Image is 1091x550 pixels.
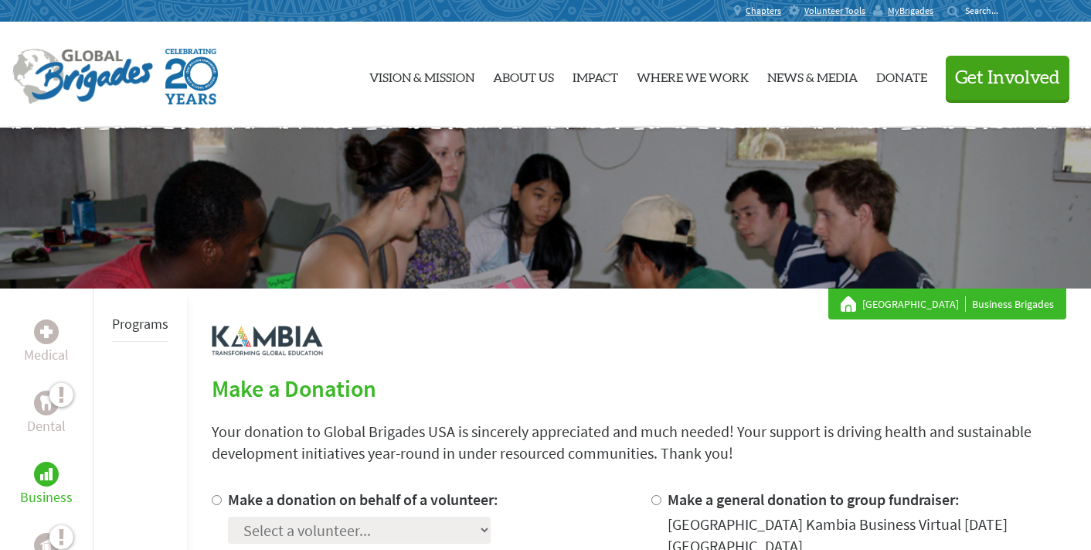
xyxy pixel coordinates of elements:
div: Business Brigades [841,296,1054,312]
img: Global Brigades Celebrating 20 Years [165,49,218,104]
div: Medical [34,319,59,344]
a: Impact [573,35,618,115]
span: Get Involved [955,69,1060,87]
span: MyBrigades [888,5,933,17]
img: Global Brigades Logo [12,49,153,104]
li: Programs [112,307,168,342]
div: Dental [34,391,59,415]
a: News & Media [767,35,858,115]
a: Donate [876,35,927,115]
p: Medical [24,344,69,366]
p: Business [20,487,73,508]
p: Your donation to Global Brigades USA is sincerely appreciated and much needed! Your support is dr... [212,421,1066,464]
a: Programs [112,315,168,333]
p: Dental [27,415,66,437]
div: Business [34,462,59,487]
img: Business [40,468,53,480]
img: Dental [40,395,53,410]
label: Make a donation on behalf of a volunteer: [228,490,498,509]
button: Get Involved [946,56,1069,100]
label: Make a general donation to group fundraiser: [668,490,960,509]
a: [GEOGRAPHIC_DATA] [862,296,966,312]
a: MedicalMedical [24,319,69,366]
a: BusinessBusiness [20,462,73,508]
span: Chapters [746,5,781,17]
a: About Us [493,35,554,115]
span: Volunteer Tools [804,5,865,17]
a: Vision & Mission [369,35,474,115]
a: DentalDental [27,391,66,437]
a: Where We Work [637,35,749,115]
img: logo-kambia.png [212,326,323,356]
h2: Make a Donation [212,374,1066,402]
input: Search... [965,5,1009,16]
img: Medical [40,326,53,338]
